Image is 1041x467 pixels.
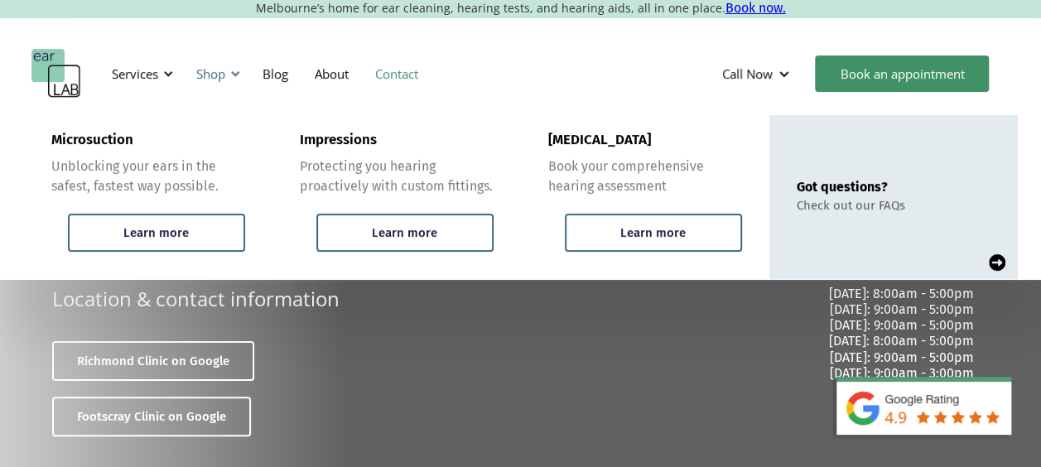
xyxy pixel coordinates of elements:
div: Learn more [620,225,686,240]
div: Microsuction [51,132,133,148]
a: Footscray Clinic on Google [52,397,251,436]
a: home [31,49,81,99]
a: ImpressionsProtecting you hearing proactively with custom fittings.Learn more [272,115,521,279]
div: Learn more [372,225,437,240]
p: Location & contact information [52,284,340,313]
a: Contact [362,50,431,98]
div: Learn more [123,225,189,240]
div: Check out our FAQs [797,198,905,213]
div: Impressions [300,132,377,148]
a: Got questions?Check out our FAQs [769,115,1018,279]
div: Unblocking your ears in the safest, fastest way possible. [51,156,245,196]
p: [DATE]: 8:00am - 5:00pm [DATE]: 9:00am - 5:00pm [DATE]: 9:00am - 5:00pm [DATE]: 8:00am - 5:00pm [... [533,286,974,397]
div: Got questions? [797,179,905,195]
a: Book an appointment [815,55,989,92]
div: Book your comprehensive hearing assessment [548,156,742,196]
div: [MEDICAL_DATA] [548,132,651,148]
div: Shop [186,49,245,99]
div: Services [112,65,158,82]
div: Protecting you hearing proactively with custom fittings. [300,156,494,196]
div: Call Now [709,49,807,99]
a: Blog [249,50,301,98]
div: Services [102,49,178,99]
div: Shop [196,65,225,82]
a: About [301,50,362,98]
a: [MEDICAL_DATA]Book your comprehensive hearing assessmentLearn more [521,115,769,279]
div: Call Now [722,65,773,82]
a: Richmond Clinic on Google [52,341,254,381]
a: MicrosuctionUnblocking your ears in the safest, fastest way possible.Learn more [24,115,272,279]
